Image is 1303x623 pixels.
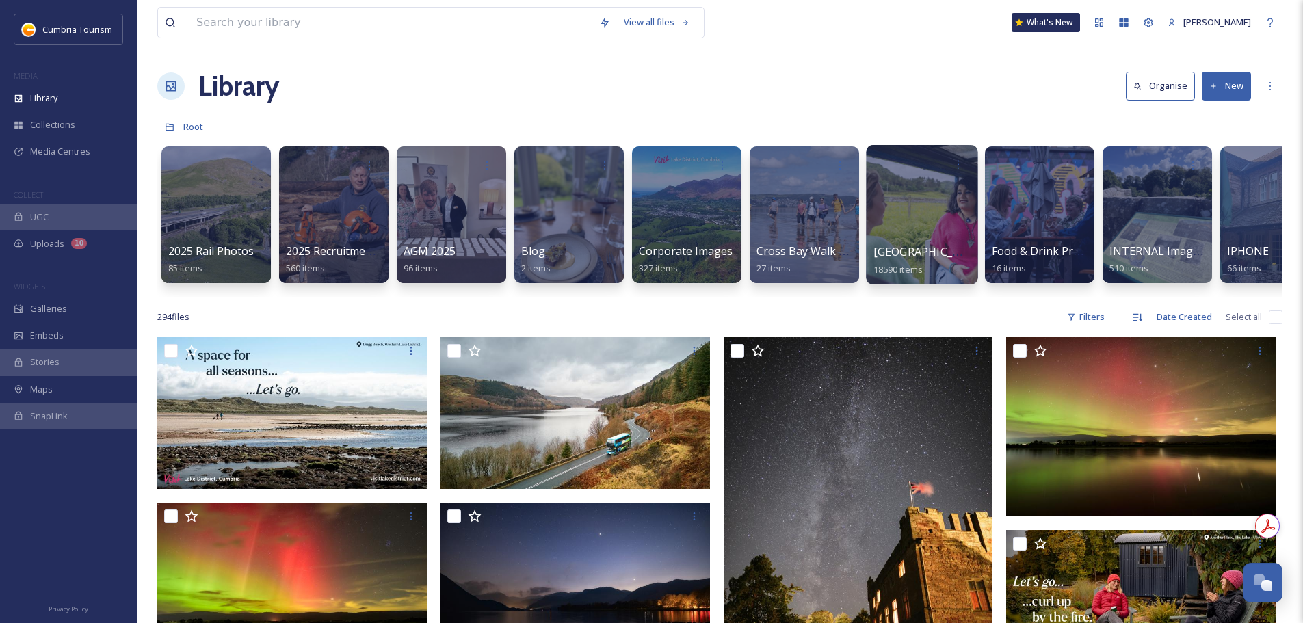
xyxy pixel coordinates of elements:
span: COLLECT [14,189,43,200]
a: View all files [617,9,697,36]
button: New [1202,72,1251,100]
a: 2025 Recruitment - [PERSON_NAME]560 items [286,245,473,274]
span: 294 file s [157,310,189,323]
a: Food & Drink Project16 items [992,245,1098,274]
span: WIDGETS [14,281,45,291]
span: Maps [30,383,53,396]
span: 27 items [756,262,791,274]
a: Corporate Images327 items [639,245,733,274]
span: Privacy Policy [49,605,88,613]
span: Embeds [30,329,64,342]
a: AGM 202596 items [404,245,456,274]
span: Corporate Images [639,243,733,259]
span: Collections [30,118,75,131]
span: 85 items [168,262,202,274]
span: Select all [1226,310,1262,323]
span: Blog [521,243,545,259]
span: Stories [30,356,60,369]
span: [GEOGRAPHIC_DATA] [873,244,986,259]
span: 18590 items [873,263,923,275]
span: 2025 Recruitment - [PERSON_NAME] [286,243,473,259]
span: 510 items [1109,262,1148,274]
button: Organise [1126,72,1195,100]
a: [PERSON_NAME] [1161,9,1258,36]
span: SnapLink [30,410,68,423]
span: Cross Bay Walk 2024 [756,243,863,259]
span: 66 items [1227,262,1261,274]
a: Blog2 items [521,245,551,274]
a: Library [198,66,279,107]
div: Date Created [1150,304,1219,330]
img: Stagecoach Lakes_Day 2_008.jpg [440,337,710,489]
span: Uploads [30,237,64,250]
div: Filters [1060,304,1111,330]
img: 1920x1080-drigg-beach.jpg [157,337,427,489]
span: 2025 Rail Photos [168,243,254,259]
span: 16 items [992,262,1026,274]
span: Food & Drink Project [992,243,1098,259]
span: UGC [30,211,49,224]
a: INTERNAL Imagery510 items [1109,245,1209,274]
span: Galleries [30,302,67,315]
span: INTERNAL Imagery [1109,243,1209,259]
span: AGM 2025 [404,243,456,259]
span: Library [30,92,57,105]
a: [GEOGRAPHIC_DATA]18590 items [873,246,986,276]
span: Cumbria Tourism [42,23,112,36]
span: Root [183,120,203,133]
span: IPHONE [1227,243,1269,259]
div: 10 [71,238,87,249]
span: Media Centres [30,145,90,158]
img: Askham Hall4.jpg [1006,337,1276,516]
input: Search your library [189,8,592,38]
a: What's New [1012,13,1080,32]
span: [PERSON_NAME] [1183,16,1251,28]
img: images.jpg [22,23,36,36]
span: 560 items [286,262,325,274]
a: IPHONE66 items [1227,245,1269,274]
a: Cross Bay Walk 202427 items [756,245,863,274]
button: Open Chat [1243,563,1282,602]
a: 2025 Rail Photos85 items [168,245,254,274]
span: 327 items [639,262,678,274]
a: Privacy Policy [49,600,88,616]
a: Organise [1126,72,1202,100]
a: Root [183,118,203,135]
span: 96 items [404,262,438,274]
span: 2 items [521,262,551,274]
span: MEDIA [14,70,38,81]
